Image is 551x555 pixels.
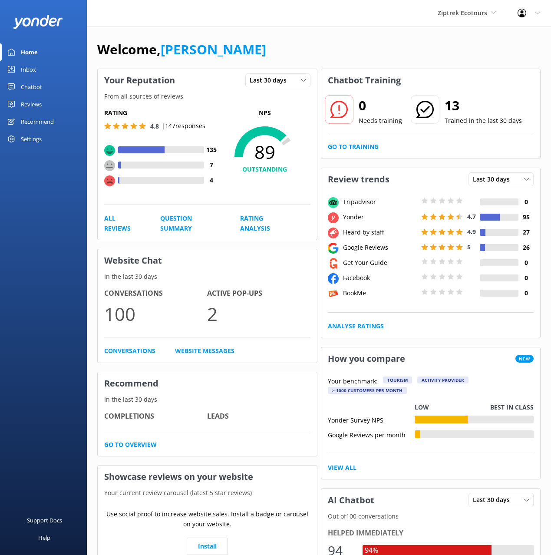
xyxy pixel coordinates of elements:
[250,76,292,85] span: Last 30 days
[207,411,310,422] h4: Leads
[104,288,207,299] h4: Conversations
[473,175,515,184] span: Last 30 days
[341,228,419,237] div: Heard by staff
[204,160,219,170] h4: 7
[104,346,155,356] a: Conversations
[219,165,310,174] h4: OUTSTANDING
[321,69,407,92] h3: Chatbot Training
[21,61,36,78] div: Inbox
[240,214,291,233] a: Rating Analysis
[341,197,419,207] div: Tripadvisor
[341,288,419,298] div: BookMe
[21,113,54,130] div: Recommend
[518,288,534,298] h4: 0
[21,96,42,113] div: Reviews
[341,273,419,283] div: Facebook
[97,39,266,60] h1: Welcome,
[104,108,219,118] h5: Rating
[204,175,219,185] h4: 4
[187,538,228,555] a: Install
[490,403,534,412] p: Best in class
[38,529,50,546] div: Help
[417,377,469,383] div: Activity Provider
[328,463,356,472] a: View All
[219,141,310,163] span: 89
[467,243,471,251] span: 5
[328,321,384,331] a: Analyse Ratings
[445,116,522,126] p: Trained in the last 30 days
[515,355,534,363] span: New
[13,15,63,29] img: yonder-white-logo.png
[341,258,419,268] div: Get Your Guide
[445,95,522,116] h2: 13
[328,377,378,387] p: Your benchmark:
[98,372,317,395] h3: Recommend
[21,43,38,61] div: Home
[104,440,157,449] a: Go to overview
[21,130,42,148] div: Settings
[415,403,429,412] p: Low
[321,512,541,521] p: Out of 100 conversations
[328,387,407,394] div: > 1000 customers per month
[161,40,266,58] a: [PERSON_NAME]
[162,121,205,131] p: | 147 responses
[98,488,317,498] p: Your current review carousel (latest 5 star reviews)
[467,228,476,236] span: 4.9
[321,489,381,512] h3: AI Chatbot
[473,495,515,505] span: Last 30 days
[518,273,534,283] h4: 0
[518,228,534,237] h4: 27
[341,212,419,222] div: Yonder
[207,299,310,328] p: 2
[104,299,207,328] p: 100
[104,509,310,529] p: Use social proof to increase website sales. Install a badge or carousel on your website.
[359,95,402,116] h2: 0
[98,466,317,488] h3: Showcase reviews on your website
[328,430,415,438] div: Google Reviews per month
[104,214,141,233] a: All Reviews
[27,512,62,529] div: Support Docs
[98,272,317,281] p: In the last 30 days
[175,346,234,356] a: Website Messages
[467,212,476,221] span: 4.7
[321,347,412,370] h3: How you compare
[21,78,42,96] div: Chatbot
[104,411,207,422] h4: Completions
[321,168,396,191] h3: Review trends
[219,108,310,118] p: NPS
[359,116,402,126] p: Needs training
[518,197,534,207] h4: 0
[328,528,534,539] div: Helped immediately
[518,243,534,252] h4: 26
[341,243,419,252] div: Google Reviews
[438,9,487,17] span: Ziptrek Ecotours
[98,395,317,404] p: In the last 30 days
[160,214,221,233] a: Question Summary
[98,249,317,272] h3: Website Chat
[98,69,181,92] h3: Your Reputation
[328,142,379,152] a: Go to Training
[207,288,310,299] h4: Active Pop-ups
[328,416,415,423] div: Yonder Survey NPS
[150,122,159,130] span: 4.8
[518,258,534,268] h4: 0
[98,92,317,101] p: From all sources of reviews
[518,212,534,222] h4: 95
[204,145,219,155] h4: 135
[383,377,412,383] div: Tourism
